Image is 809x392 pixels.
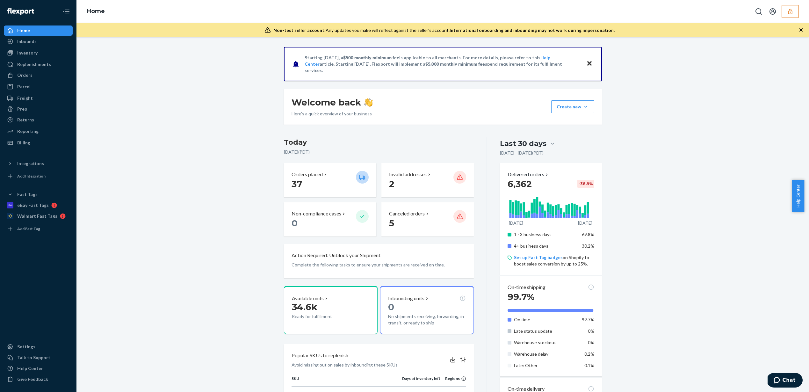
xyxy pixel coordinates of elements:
a: Settings [4,342,73,352]
div: Inbounds [17,38,37,45]
a: Prep [4,104,73,114]
p: Ready for fulfillment [292,313,351,320]
p: Late: Other [514,362,577,369]
span: 34.6k [292,301,317,312]
p: Complete the following tasks to ensure your shipments are received on time. [292,262,466,268]
a: Home [4,25,73,36]
a: Inbounds [4,36,73,47]
div: Regions [440,376,466,381]
span: $500 monthly minimum fee [343,55,399,60]
button: Available units34.6kReady for fulfillment [284,286,378,334]
div: Prep [17,106,27,112]
p: Here’s a quick overview of your business [292,111,373,117]
span: Non-test seller account: [273,27,326,33]
span: 2 [389,178,394,189]
p: Warehouse stockout [514,339,577,346]
span: 0 [292,218,298,229]
p: Avoid missing out on sales by inbounding these SKUs [292,362,398,368]
p: Orders placed [292,171,323,178]
p: on Shopify to boost sales conversion by up to 25%. [514,254,594,267]
button: Integrations [4,158,73,169]
h1: Welcome back [292,97,373,108]
a: Add Integration [4,171,73,181]
div: Talk to Support [17,354,50,361]
a: Parcel [4,82,73,92]
div: Reporting [17,128,39,134]
p: 4+ business days [514,243,577,249]
div: Give Feedback [17,376,48,382]
button: Delivered orders [508,171,549,178]
div: Any updates you make will reflect against the seller's account. [273,27,615,33]
p: Non-compliance cases [292,210,341,217]
span: International onboarding and inbounding may not work during impersonation. [450,27,615,33]
button: Fast Tags [4,189,73,200]
div: Parcel [17,83,31,90]
a: Returns [4,115,73,125]
th: Days of inventory left [402,376,440,387]
div: Last 30 days [500,139,546,149]
div: -38.9 % [577,180,594,188]
th: SKU [292,376,402,387]
a: Replenishments [4,59,73,69]
p: Starting [DATE], a is applicable to all merchants. For more details, please refer to this article... [305,54,580,74]
button: Open Search Box [752,5,765,18]
button: Non-compliance cases 0 [284,202,376,236]
div: Help Center [17,365,43,372]
div: Returns [17,117,34,123]
p: Canceled orders [389,210,425,217]
p: Action Required: Unblock your Shipment [292,252,380,259]
span: 99.7% [508,291,535,302]
button: Orders placed 37 [284,163,376,197]
img: Flexport logo [7,8,34,15]
span: 30.2% [582,243,594,249]
p: Late status update [514,328,577,334]
div: Inventory [17,50,38,56]
a: Walmart Fast Tags [4,211,73,221]
div: Freight [17,95,33,101]
div: Fast Tags [17,191,38,198]
button: Inbounding units0No shipments receiving, forwarding, in transit, or ready to ship [380,286,474,334]
div: Billing [17,140,30,146]
p: [DATE] - [DATE] ( PDT ) [500,150,544,156]
span: 0.1% [584,363,594,368]
iframe: Opens a widget where you can chat to one of our agents [768,373,803,389]
button: Open account menu [766,5,779,18]
button: Create new [551,100,594,113]
span: 37 [292,178,302,189]
div: Replenishments [17,61,51,68]
p: Popular SKUs to replenish [292,352,348,359]
h3: Today [284,137,474,148]
div: Add Fast Tag [17,226,40,231]
button: Invalid addresses 2 [381,163,474,197]
a: Billing [4,138,73,148]
button: Canceled orders 5 [381,202,474,236]
span: 5 [389,218,394,229]
button: Help Center [792,180,804,212]
button: Give Feedback [4,374,73,384]
div: Orders [17,72,33,78]
img: hand-wave emoji [364,98,373,107]
div: Integrations [17,160,44,167]
p: [DATE] [578,220,592,226]
a: Home [87,8,105,15]
div: Home [17,27,30,34]
span: $5,000 monthly minimum fee [425,61,485,67]
div: Add Integration [17,173,46,179]
a: Orders [4,70,73,80]
p: Warehouse delay [514,351,577,357]
span: 6,362 [508,178,532,189]
button: Close Navigation [60,5,73,18]
span: 69.8% [582,232,594,237]
button: Talk to Support [4,352,73,363]
p: Inbounding units [388,295,424,302]
a: Inventory [4,48,73,58]
p: Invalid addresses [389,171,427,178]
span: 0% [588,328,594,334]
ol: breadcrumbs [82,2,110,21]
span: 0.2% [584,351,594,357]
a: Freight [4,93,73,103]
a: Reporting [4,126,73,136]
